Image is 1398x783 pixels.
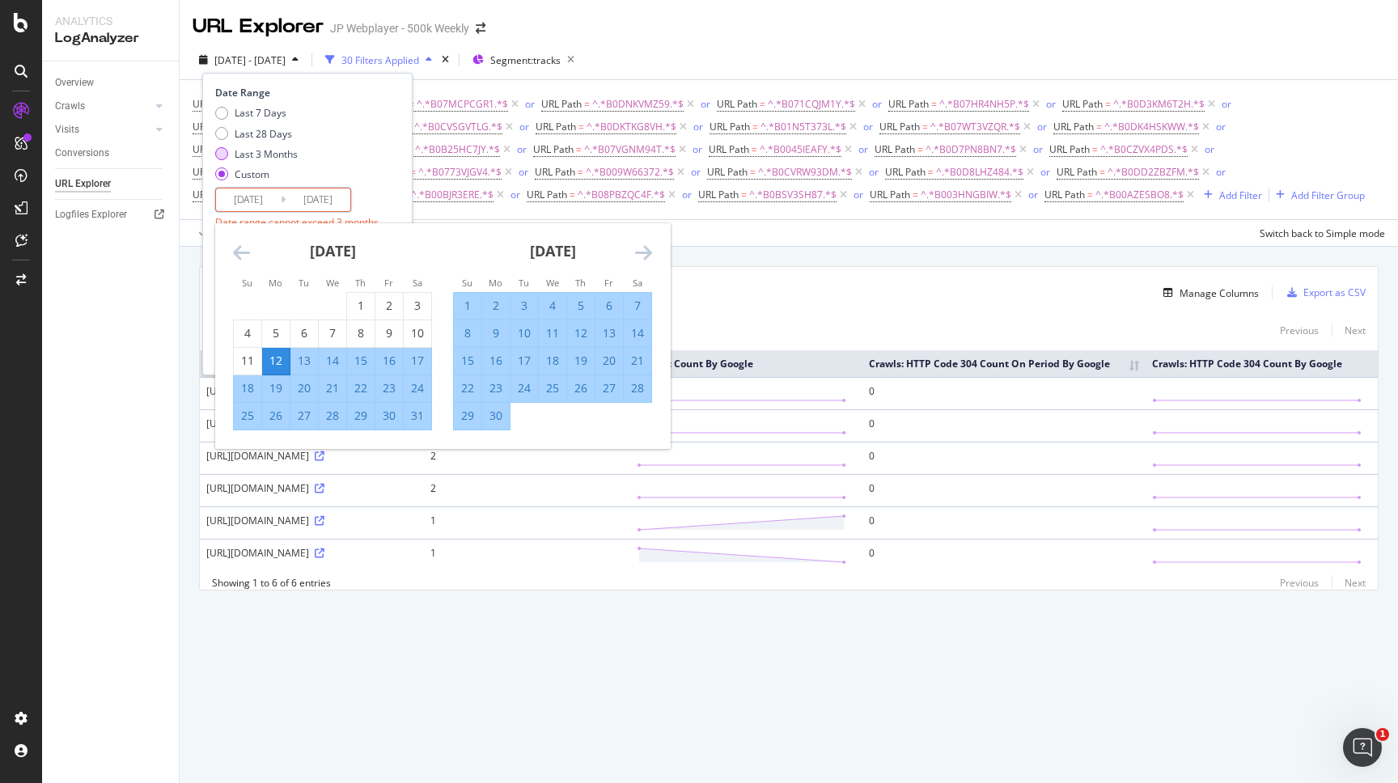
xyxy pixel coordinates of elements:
[193,120,233,133] span: URL Path
[517,142,527,157] button: or
[482,380,510,396] div: 23
[286,188,350,211] input: End Date
[578,120,584,133] span: =
[193,188,233,201] span: URL Path
[624,320,652,347] td: Selected. Saturday, June 14, 2025
[885,165,926,179] span: URL Path
[592,93,684,116] span: ^.*B0DNKVMZ59.*$
[576,142,582,156] span: =
[1260,226,1385,240] div: Switch back to Simple mode
[691,164,701,180] button: or
[1044,188,1085,201] span: URL Path
[1303,286,1366,299] div: Export as CSV
[404,320,432,347] td: Choose Saturday, May 10, 2025 as your check-out date. It’s available.
[709,142,749,156] span: URL Path
[869,164,879,180] button: or
[539,353,566,369] div: 18
[541,97,582,111] span: URL Path
[567,375,595,402] td: Selected. Thursday, June 26, 2025
[749,184,837,206] span: ^.*B0BSV3SH87.*$
[872,96,882,112] button: or
[319,47,438,73] button: 30 Filters Applied
[347,292,375,320] td: Choose Thursday, May 1, 2025 as your check-out date. It’s available.
[928,165,934,179] span: =
[55,29,166,48] div: LogAnalyzer
[454,325,481,341] div: 8
[375,408,403,424] div: 30
[595,375,624,402] td: Selected. Friday, June 27, 2025
[921,184,1011,206] span: ^.*B003HNGBIW.*$
[1376,728,1389,741] span: 1
[1216,119,1226,134] button: or
[539,298,566,314] div: 4
[234,325,261,341] div: 4
[595,380,623,396] div: 27
[510,187,520,202] button: or
[290,347,319,375] td: Selected. Tuesday, May 13, 2025
[519,164,528,180] button: or
[1100,138,1188,161] span: ^.*B0CZVX4PDS.*$
[584,138,676,161] span: ^.*B07VGNM94T.*$
[55,98,85,115] div: Crawls
[624,347,652,375] td: Selected. Saturday, June 21, 2025
[578,165,583,179] span: =
[567,325,595,341] div: 12
[869,165,879,179] div: or
[1222,96,1231,112] button: or
[527,188,567,201] span: URL Path
[290,320,319,347] td: Choose Tuesday, May 6, 2025 as your check-out date. It’s available.
[750,165,756,179] span: =
[701,96,710,112] button: or
[415,138,500,161] span: ^.*B0B25HC7JY.*$
[482,375,510,402] td: Selected. Monday, June 23, 2025
[710,120,750,133] span: URL Path
[319,402,347,430] td: Selected. Wednesday, May 28, 2025
[862,350,1146,377] th: Crawls: HTTP Code 304 Count On Period By Google: activate to sort column ascending
[55,176,111,193] div: URL Explorer
[758,161,852,184] span: ^.*B0CVRW93DM.*$
[375,298,403,314] div: 2
[854,188,863,201] div: or
[741,188,747,201] span: =
[375,402,404,430] td: Selected. Friday, May 30, 2025
[510,298,538,314] div: 3
[234,353,261,369] div: 11
[454,375,482,402] td: Selected. Sunday, June 22, 2025
[1095,184,1184,206] span: ^.*B00AZESBO8.*$
[193,142,233,156] span: URL Path
[404,402,432,430] td: Selected. Saturday, May 31, 2025
[290,380,318,396] div: 20
[404,292,432,320] td: Choose Saturday, May 3, 2025 as your check-out date. It’s available.
[863,120,873,133] div: or
[1108,161,1199,184] span: ^.*B0DD2ZBZFM.*$
[510,292,539,320] td: Selected. Tuesday, June 3, 2025
[510,325,538,341] div: 10
[454,408,481,424] div: 29
[624,353,651,369] div: 21
[347,408,375,424] div: 29
[682,188,692,201] div: or
[262,402,290,430] td: Selected. Monday, May 26, 2025
[510,188,520,201] div: or
[760,97,765,111] span: =
[535,165,575,179] span: URL Path
[1253,220,1385,246] button: Switch back to Simple mode
[1037,120,1047,133] div: or
[55,74,167,91] a: Overview
[482,347,510,375] td: Selected. Monday, June 16, 2025
[269,277,282,289] small: Mo
[482,402,510,430] td: Selected. Monday, June 30, 2025
[404,408,431,424] div: 31
[347,298,375,314] div: 1
[55,121,151,138] a: Visits
[707,165,748,179] span: URL Path
[858,142,868,156] div: or
[525,97,535,111] div: or
[1033,142,1043,156] div: or
[482,298,510,314] div: 2
[55,74,94,91] div: Overview
[760,138,841,161] span: ^.*B0045IEAFY.*$
[567,353,595,369] div: 19
[1205,142,1214,156] div: or
[375,353,403,369] div: 16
